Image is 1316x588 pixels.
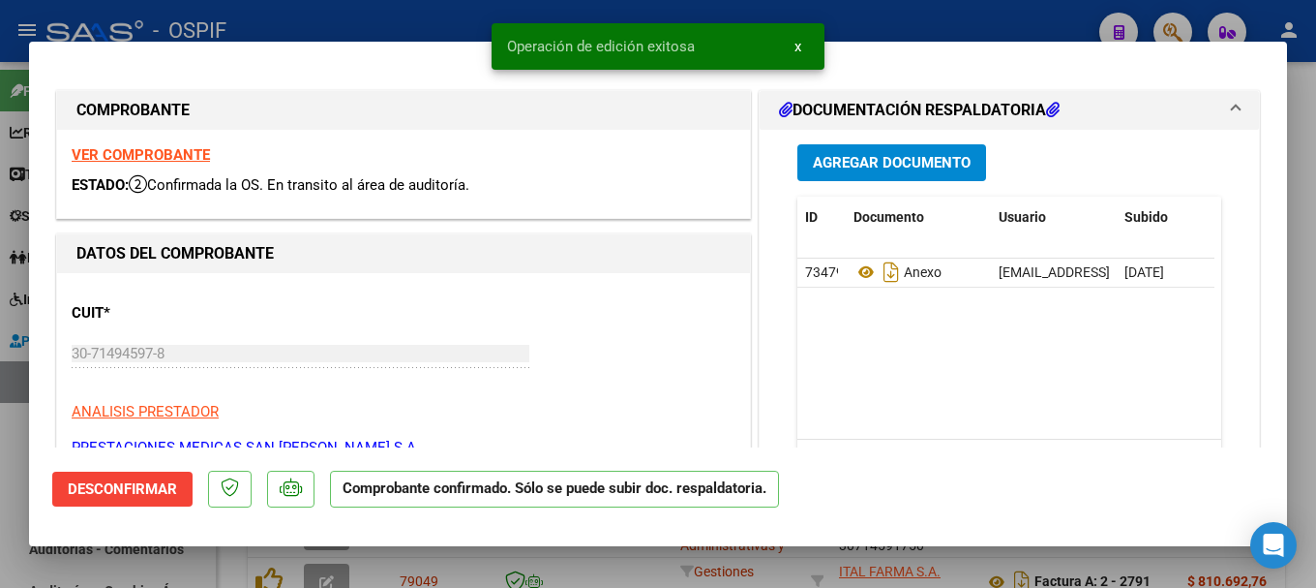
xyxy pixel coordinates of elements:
button: x [779,29,817,64]
i: Descargar documento [879,257,904,288]
datatable-header-cell: ID [797,197,846,238]
datatable-header-cell: Documento [846,197,991,238]
mat-expansion-panel-header: DOCUMENTACIÓN RESPALDATORIA [760,91,1259,130]
p: PRESTACIONES MEDICAS SAN [PERSON_NAME] S.A. [72,437,735,459]
span: Desconfirmar [68,480,177,498]
span: ID [805,209,818,225]
span: Confirmada la OS. En transito al área de auditoría. [129,176,469,194]
span: Agregar Documento [813,155,971,172]
span: Anexo [853,264,942,280]
span: Usuario [999,209,1046,225]
strong: COMPROBANTE [76,101,190,119]
div: Open Intercom Messenger [1250,522,1297,569]
datatable-header-cell: Usuario [991,197,1117,238]
datatable-header-cell: Acción [1213,197,1310,238]
span: Operación de edición exitosa [507,37,695,56]
h1: DOCUMENTACIÓN RESPALDATORIA [779,99,1060,122]
button: Desconfirmar [52,472,193,507]
span: ESTADO: [72,176,129,194]
p: CUIT [72,302,271,325]
a: VER COMPROBANTE [72,146,210,164]
span: x [794,38,801,55]
strong: DATOS DEL COMPROBANTE [76,244,274,263]
button: Agregar Documento [797,144,986,180]
span: [DATE] [1124,264,1164,280]
span: ANALISIS PRESTADOR [72,403,219,420]
datatable-header-cell: Subido [1117,197,1213,238]
div: DOCUMENTACIÓN RESPALDATORIA [760,130,1259,532]
span: 73479 [805,264,844,280]
div: 1 total [797,440,1221,488]
p: Comprobante confirmado. Sólo se puede subir doc. respaldatoria. [330,471,779,509]
span: Subido [1124,209,1168,225]
span: Documento [853,209,924,225]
